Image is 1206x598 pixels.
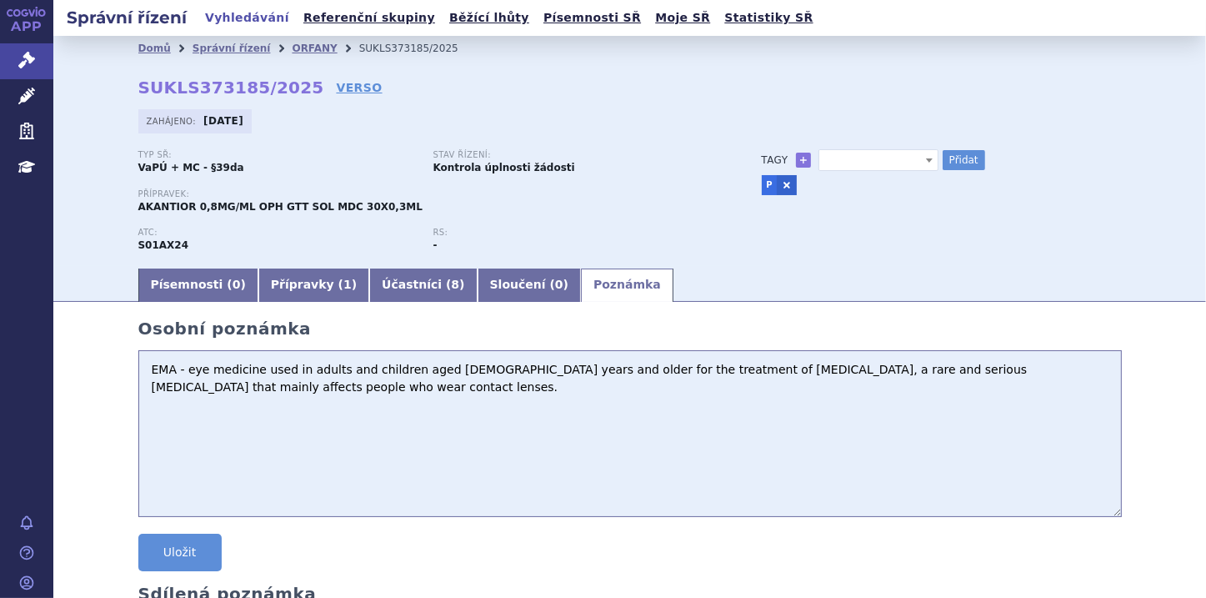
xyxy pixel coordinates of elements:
h3: Tagy [762,150,788,170]
strong: Kontrola úplnosti žádosti [433,162,575,173]
strong: VaPÚ + MC - §39da [138,162,244,173]
strong: POLYHEXANID [138,239,189,251]
a: ORFANY [292,43,337,54]
a: Poznámka [581,269,673,302]
a: Účastníci (8) [369,269,477,302]
span: 1 [343,278,352,291]
a: Písemnosti (0) [138,269,258,302]
span: AKANTIOR 0,8MG/ML OPH GTT SOL MDC 30X0,3ML [138,201,423,213]
p: RS: [433,228,712,238]
p: Stav řízení: [433,150,712,160]
a: VERSO [336,79,382,96]
a: Sloučení (0) [478,269,581,302]
a: Běžící lhůty [444,7,534,29]
a: Domů [138,43,171,54]
span: Zahájeno: [147,114,199,128]
span: 8 [451,278,459,291]
strong: SUKLS373185/2025 [138,78,324,98]
a: Správní řízení [193,43,271,54]
p: Typ SŘ: [138,150,417,160]
p: ATC: [138,228,417,238]
span: 0 [555,278,563,291]
span: P [818,149,938,171]
strong: - [433,239,438,251]
h2: Správní řízení [53,6,200,29]
button: Přidat [943,150,985,170]
a: + [796,153,811,168]
a: Moje SŘ [650,7,715,29]
strong: [DATE] [203,115,243,127]
li: SUKLS373185/2025 [359,36,480,61]
p: Přípravek: [138,189,728,199]
a: Vyhledávání [200,7,294,29]
button: Uložit [138,534,222,571]
a: P [762,175,778,195]
a: Statistiky SŘ [719,7,818,29]
a: Referenční skupiny [298,7,440,29]
h2: Osobní poznámka [138,319,1122,339]
a: Přípravky (1) [258,269,369,302]
a: Písemnosti SŘ [538,7,646,29]
span: 0 [233,278,241,291]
